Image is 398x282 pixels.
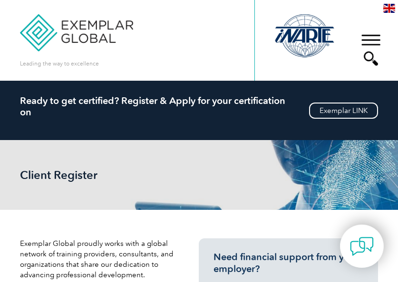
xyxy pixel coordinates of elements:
img: contact-chat.png [350,235,374,258]
img: en [383,4,395,13]
h3: Need financial support from your employer? [214,251,364,275]
h2: Ready to get certified? Register & Apply for your certification on [20,95,378,118]
p: Exemplar Global proudly works with a global network of training providers, consultants, and organ... [20,238,181,280]
p: Leading the way to excellence [20,58,99,69]
h2: Client Register [20,169,163,181]
a: Exemplar LINK [309,103,378,119]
